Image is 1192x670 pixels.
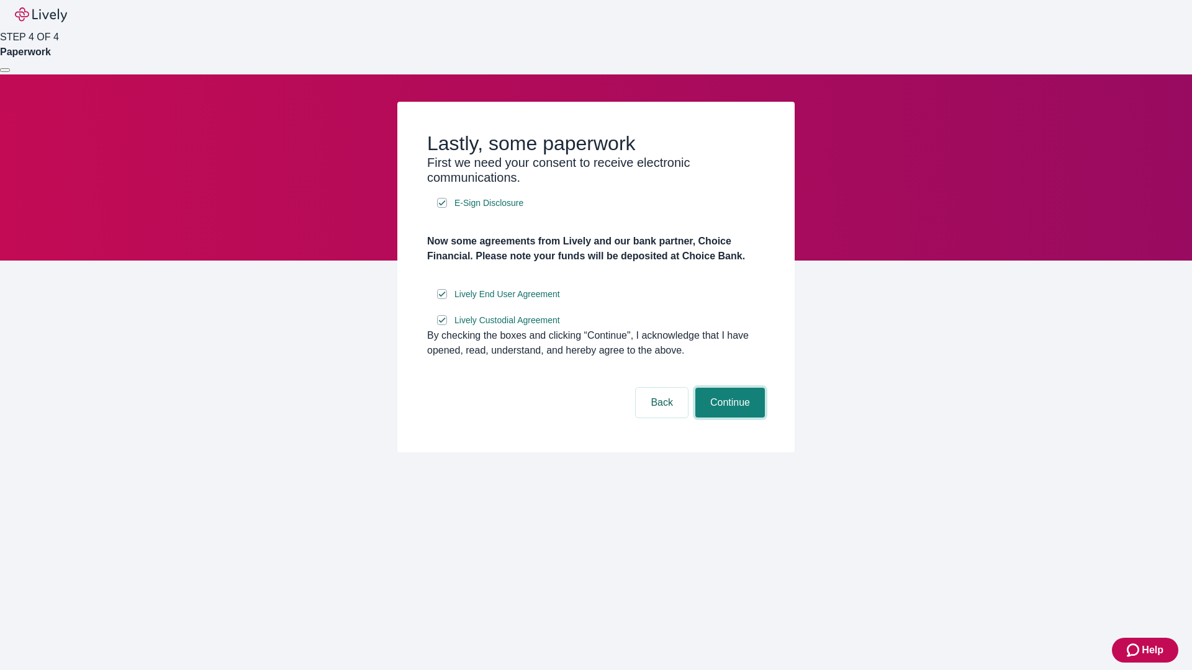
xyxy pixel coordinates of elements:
svg: Zendesk support icon [1127,643,1142,658]
a: e-sign disclosure document [452,195,526,211]
span: Lively End User Agreement [454,288,560,301]
span: Lively Custodial Agreement [454,314,560,327]
img: Lively [15,7,67,22]
h3: First we need your consent to receive electronic communications. [427,155,765,185]
div: By checking the boxes and clicking “Continue", I acknowledge that I have opened, read, understand... [427,328,765,358]
button: Zendesk support iconHelp [1112,638,1178,663]
a: e-sign disclosure document [452,313,562,328]
span: E-Sign Disclosure [454,197,523,210]
span: Help [1142,643,1163,658]
button: Back [636,388,688,418]
a: e-sign disclosure document [452,287,562,302]
h2: Lastly, some paperwork [427,132,765,155]
button: Continue [695,388,765,418]
h4: Now some agreements from Lively and our bank partner, Choice Financial. Please note your funds wi... [427,234,765,264]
